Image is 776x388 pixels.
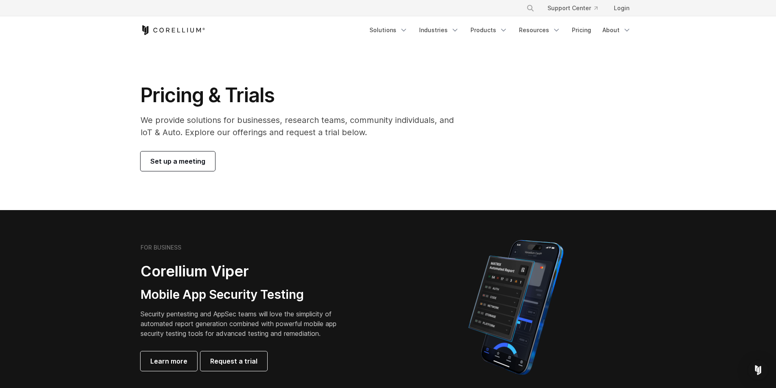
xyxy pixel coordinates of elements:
a: Products [466,23,512,37]
div: Navigation Menu [517,1,636,15]
a: Support Center [541,1,604,15]
h1: Pricing & Trials [141,83,465,107]
a: Industries [414,23,464,37]
a: About [598,23,636,37]
h3: Mobile App Security Testing [141,287,349,303]
a: Pricing [567,23,596,37]
h2: Corellium Viper [141,262,349,281]
h6: FOR BUSINESS [141,244,181,251]
button: Search [523,1,538,15]
p: Security pentesting and AppSec teams will love the simplicity of automated report generation comb... [141,309,349,338]
a: Learn more [141,351,197,371]
span: Learn more [150,356,187,366]
a: Request a trial [200,351,267,371]
a: Solutions [365,23,413,37]
a: Set up a meeting [141,151,215,171]
span: Request a trial [210,356,257,366]
a: Resources [514,23,565,37]
div: Open Intercom Messenger [748,360,768,380]
span: Set up a meeting [150,156,205,166]
a: Corellium Home [141,25,205,35]
div: Navigation Menu [365,23,636,37]
img: Corellium MATRIX automated report on iPhone showing app vulnerability test results across securit... [455,236,577,379]
a: Login [607,1,636,15]
p: We provide solutions for businesses, research teams, community individuals, and IoT & Auto. Explo... [141,114,465,138]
